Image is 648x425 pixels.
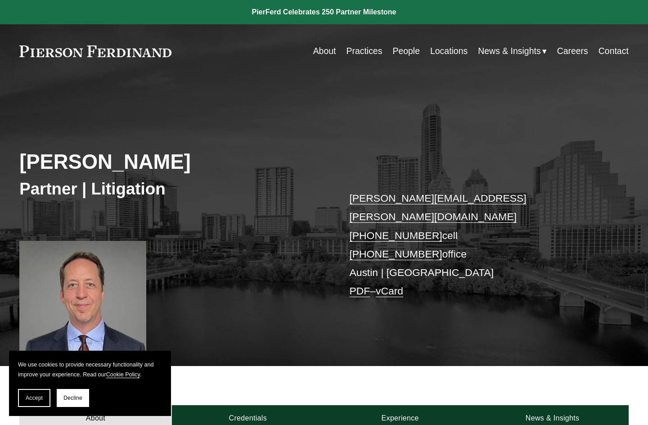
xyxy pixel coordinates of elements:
[349,192,526,222] a: [PERSON_NAME][EMAIL_ADDRESS][PERSON_NAME][DOMAIN_NAME]
[557,42,588,60] a: Careers
[392,42,420,60] a: People
[19,179,324,199] h3: Partner | Litigation
[376,285,403,297] a: vCard
[478,42,546,60] a: folder dropdown
[313,42,336,60] a: About
[26,395,43,401] span: Accept
[478,43,540,59] span: News & Insights
[430,42,468,60] a: Locations
[349,189,603,300] p: cell office Austin | [GEOGRAPHIC_DATA] –
[349,248,442,260] a: [PHONE_NUMBER]
[349,285,370,297] a: PDF
[57,389,89,407] button: Decline
[18,389,50,407] button: Accept
[19,150,324,175] h2: [PERSON_NAME]
[106,371,140,378] a: Cookie Policy
[18,360,162,380] p: We use cookies to provide necessary functionality and improve your experience. Read our .
[63,395,82,401] span: Decline
[346,42,382,60] a: Practices
[598,42,629,60] a: Contact
[349,230,442,241] a: [PHONE_NUMBER]
[9,351,171,416] section: Cookie banner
